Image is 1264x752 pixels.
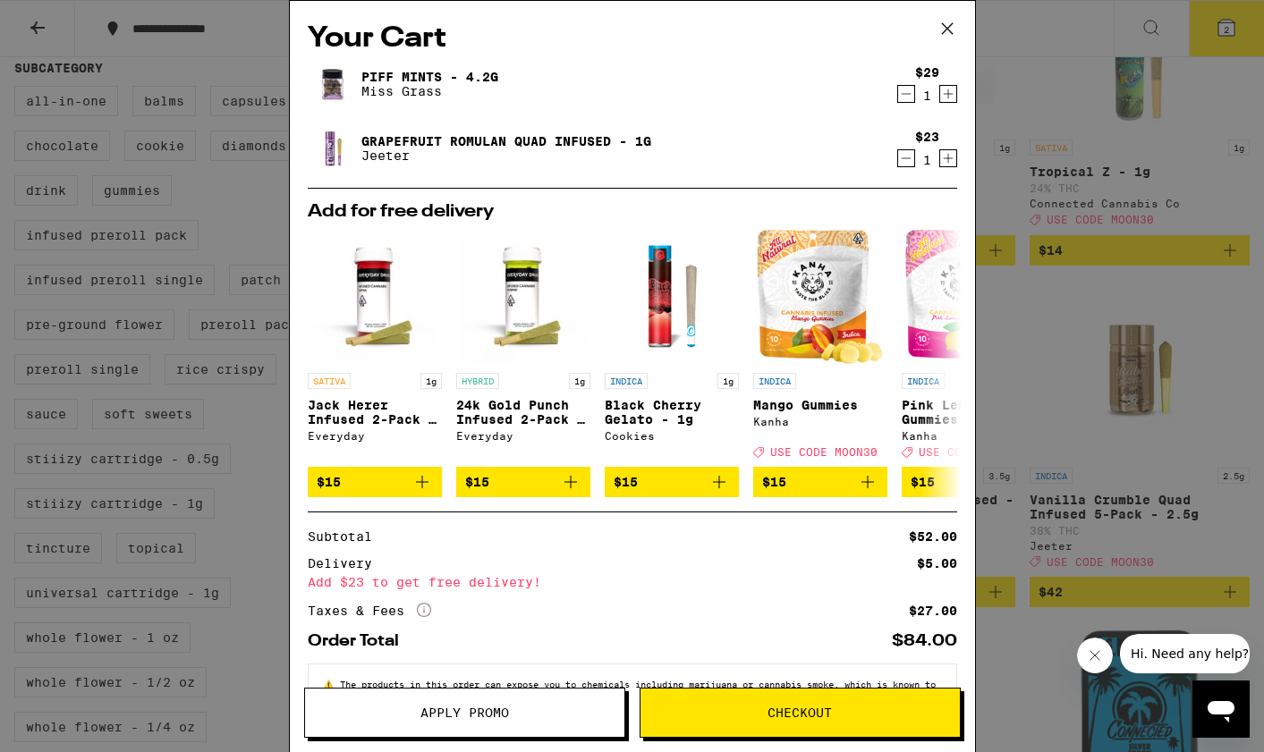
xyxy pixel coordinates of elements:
[465,475,489,489] span: $15
[757,230,882,364] img: Kanha - Mango Gummies
[911,475,935,489] span: $15
[420,706,509,719] span: Apply Promo
[762,475,786,489] span: $15
[909,604,957,617] div: $27.00
[308,467,442,497] button: Add to bag
[456,230,590,467] a: Open page for 24k Gold Punch Infused 2-Pack - 1g from Everyday
[753,398,887,412] p: Mango Gummies
[919,446,1026,458] span: USE CODE MOON30
[308,59,358,109] img: Piff Mints - 4.2g
[361,84,498,98] p: Miss Grass
[605,430,739,442] div: Cookies
[308,203,957,221] h2: Add for free delivery
[770,446,878,458] span: USE CODE MOON30
[569,373,590,389] p: 1g
[897,149,915,167] button: Decrement
[605,230,739,364] img: Cookies - Black Cherry Gelato - 1g
[308,633,411,649] div: Order Total
[456,373,499,389] p: HYBRID
[605,398,739,427] p: Black Cherry Gelato - 1g
[1192,680,1250,738] iframe: Button to launch messaging window
[308,123,358,173] img: Grapefruit Romulan Quad Infused - 1g
[456,430,590,442] div: Everyday
[917,557,957,570] div: $5.00
[308,19,957,59] h2: Your Cart
[892,633,957,649] div: $84.00
[605,373,648,389] p: INDICA
[308,557,385,570] div: Delivery
[308,603,431,619] div: Taxes & Fees
[915,153,939,167] div: 1
[902,373,945,389] p: INDICA
[915,89,939,103] div: 1
[605,467,739,497] button: Add to bag
[939,85,957,103] button: Increment
[717,373,739,389] p: 1g
[361,148,651,163] p: Jeeter
[915,130,939,144] div: $23
[308,530,385,543] div: Subtotal
[456,398,590,427] p: 24k Gold Punch Infused 2-Pack - 1g
[909,530,957,543] div: $52.00
[902,467,1036,497] button: Add to bag
[308,576,957,588] div: Add $23 to get free delivery!
[640,688,961,738] button: Checkout
[605,230,739,467] a: Open page for Black Cherry Gelato - 1g from Cookies
[456,230,590,364] img: Everyday - 24k Gold Punch Infused 2-Pack - 1g
[308,230,442,364] img: Everyday - Jack Herer Infused 2-Pack - 1g
[897,85,915,103] button: Decrement
[753,416,887,427] div: Kanha
[939,149,957,167] button: Increment
[420,373,442,389] p: 1g
[915,65,939,80] div: $29
[456,467,590,497] button: Add to bag
[361,134,651,148] a: Grapefruit Romulan Quad Infused - 1g
[753,373,796,389] p: INDICA
[308,430,442,442] div: Everyday
[614,475,638,489] span: $15
[753,230,887,467] a: Open page for Mango Gummies from Kanha
[308,230,442,467] a: Open page for Jack Herer Infused 2-Pack - 1g from Everyday
[361,70,498,84] a: Piff Mints - 4.2g
[317,475,341,489] span: $15
[323,679,936,711] span: The products in this order can expose you to chemicals including marijuana or cannabis smoke, whi...
[768,706,832,719] span: Checkout
[902,398,1036,427] p: Pink Lemonade Gummies
[323,679,340,689] span: ⚠️
[902,230,1036,467] a: Open page for Pink Lemonade Gummies from Kanha
[905,230,1031,364] img: Kanha - Pink Lemonade Gummies
[308,398,442,427] p: Jack Herer Infused 2-Pack - 1g
[304,688,625,738] button: Apply Promo
[1120,634,1250,673] iframe: Message from company
[902,430,1036,442] div: Kanha
[753,467,887,497] button: Add to bag
[1077,638,1113,673] iframe: Close message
